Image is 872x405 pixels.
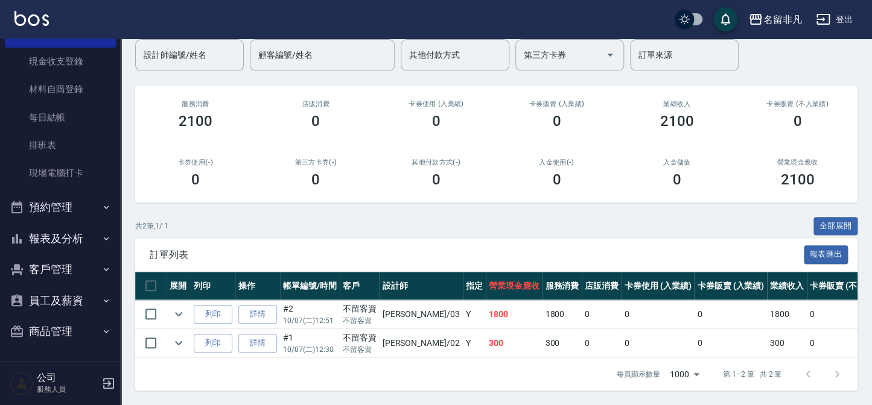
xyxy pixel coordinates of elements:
[311,113,320,130] h3: 0
[463,329,486,357] td: Y
[10,371,34,395] img: Person
[804,245,848,264] button: 報表匯出
[552,113,561,130] h3: 0
[343,303,377,315] div: 不留客資
[5,159,116,187] a: 現場電腦打卡
[511,159,603,166] h2: 入金使用(-)
[5,131,116,159] a: 排班表
[767,300,807,328] td: 1800
[343,344,377,355] p: 不留客資
[379,300,462,328] td: [PERSON_NAME] /03
[752,100,844,108] h2: 卡券販賣 (不入業績)
[542,300,582,328] td: 1800
[582,329,622,357] td: 0
[280,300,340,328] td: #2
[390,100,482,108] h2: 卡券使用 (入業績)
[283,344,337,355] p: 10/07 (二) 12:30
[280,329,340,357] td: #1
[432,171,441,188] h3: 0
[723,369,781,380] p: 第 1–2 筆 共 2 筆
[793,113,801,130] h3: 0
[340,272,380,300] th: 客戶
[37,384,98,395] p: 服務人員
[14,11,49,26] img: Logo
[150,249,804,261] span: 訂單列表
[311,171,320,188] h3: 0
[343,331,377,344] div: 不留客資
[767,272,807,300] th: 業績收入
[811,8,858,31] button: 登出
[238,334,277,353] a: 詳情
[179,113,212,130] h3: 2100
[694,300,767,328] td: 0
[5,254,116,285] button: 客戶管理
[379,329,462,357] td: [PERSON_NAME] /02
[283,315,337,326] p: 10/07 (二) 12:51
[135,221,168,231] p: 共 2 筆, 1 / 1
[694,329,767,357] td: 0
[552,171,561,188] h3: 0
[813,217,858,236] button: 全部展開
[622,272,695,300] th: 卡券使用 (入業績)
[486,300,543,328] td: 1800
[5,75,116,103] a: 材料自購登錄
[170,334,188,352] button: expand row
[5,104,116,131] a: 每日結帳
[194,334,232,353] button: 列印
[5,48,116,75] a: 現金收支登錄
[150,100,241,108] h3: 服務消費
[752,159,844,166] h2: 營業現金應收
[270,100,362,108] h2: 店販消費
[617,369,660,380] p: 每頁顯示數量
[170,305,188,323] button: expand row
[235,272,280,300] th: 操作
[673,171,681,188] h3: 0
[167,272,191,300] th: 展開
[5,316,116,347] button: 商品管理
[191,171,200,188] h3: 0
[542,272,582,300] th: 服務消費
[600,45,620,64] button: Open
[194,305,232,324] button: 列印
[5,223,116,254] button: 報表及分析
[622,300,695,328] td: 0
[463,272,486,300] th: 指定
[542,329,582,357] td: 300
[582,300,622,328] td: 0
[631,159,723,166] h2: 入金儲值
[743,7,806,32] button: 名留非凡
[694,272,767,300] th: 卡券販賣 (入業績)
[660,113,694,130] h3: 2100
[767,329,807,357] td: 300
[511,100,603,108] h2: 卡券販賣 (入業績)
[463,300,486,328] td: Y
[37,372,98,384] h5: 公司
[582,272,622,300] th: 店販消費
[432,113,441,130] h3: 0
[191,272,235,300] th: 列印
[238,305,277,324] a: 詳情
[280,272,340,300] th: 帳單編號/時間
[665,358,704,391] div: 1000
[150,159,241,166] h2: 卡券使用(-)
[763,12,801,27] div: 名留非凡
[379,272,462,300] th: 設計師
[713,7,737,31] button: save
[390,159,482,166] h2: 其他付款方式(-)
[343,315,377,326] p: 不留客資
[780,171,814,188] h3: 2100
[486,329,543,357] td: 300
[270,159,362,166] h2: 第三方卡券(-)
[486,272,543,300] th: 營業現金應收
[5,192,116,223] button: 預約管理
[5,285,116,316] button: 員工及薪資
[804,248,848,260] a: 報表匯出
[622,329,695,357] td: 0
[631,100,723,108] h2: 業績收入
